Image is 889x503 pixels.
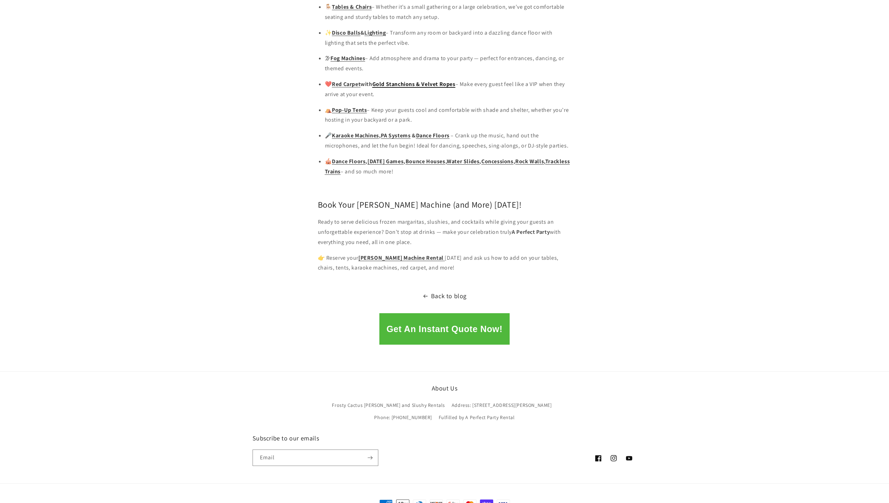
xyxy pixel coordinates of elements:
a: Fog Machines [330,55,365,62]
p: 🎤 – Crank up the music, hand out the microphones, and let the fun begin! Ideal for dancing, speec... [325,131,571,151]
input: Email [253,450,378,466]
h2: About Us [312,384,577,392]
div: v 4.0.25 [20,11,34,17]
p: ⛺️ – Keep your guests cool and comfortable with shade and shelter, whether you’re hosting in your... [325,105,571,125]
button: Subscribe [363,450,378,466]
strong: A Perfect Party [512,228,550,236]
img: tab_keywords_by_traffic_grey.svg [70,41,75,46]
img: logo_orange.svg [11,11,17,17]
h2: Book Your [PERSON_NAME] Machine (and More) [DATE]! [318,199,571,210]
a: Frosty Cactus [PERSON_NAME] and Slushy Rentals [332,401,445,411]
p: Ready to serve delicious frozen margaritas, slushies, and cocktails while giving your guests an u... [318,217,571,247]
div: Keywords by Traffic [77,41,118,46]
a: [DATE] Games [367,158,403,165]
a: Tables & Chairs [332,3,372,10]
a: Dance Floors [416,132,450,139]
img: website_grey.svg [11,18,17,24]
p: 🪑 – Whether it’s a small gathering or a large celebration, we’ve got comfortable seating and stur... [325,2,571,22]
a: [PERSON_NAME] Machine Rental [358,254,445,261]
strong: & [332,29,386,36]
div: Domain: [DOMAIN_NAME] [18,18,77,24]
strong: with [332,80,455,88]
a: Water Slides [447,158,479,165]
a: Karaoke Machines [332,132,379,139]
a: Bounce Houses [406,158,445,165]
strong: , , , , , , [325,158,570,175]
a: Gold Stanchions & Velvet Ropes [372,80,456,88]
strong: & [412,132,451,139]
p: ❤️ – Make every guest feel like a VIP when they arrive at your event. [325,79,571,100]
p: 🌫 – Add atmosphere and drama to your party — perfect for entrances, dancing, or themed events. [325,53,571,74]
h2: Subscribe to our emails [253,434,445,442]
p: ✨ – Transform any room or backyard into a dazzling dance floor with lighting that sets the perfec... [325,28,571,48]
p: 👉 Reserve your [DATE] and ask us how to add on your tables, chairs, tents, karaoke machines, red ... [318,253,571,273]
strong: [PERSON_NAME] Machine Rental [358,254,444,261]
a: Red Carpet [332,80,360,88]
a: Dance Floors [332,158,365,165]
img: tab_domain_overview_orange.svg [19,41,24,46]
div: Domain Overview [27,41,63,46]
a: Rock Walls [515,158,544,165]
a: Fulfilled by A Perfect Party Rental [439,411,515,424]
a: PA Systems [381,132,410,139]
a: Disco Balls [332,29,360,36]
strong: , [332,132,410,139]
a: Trackless Trains [325,158,570,175]
a: Concessions [481,158,513,165]
a: Phone: [PHONE_NUMBER] [374,411,432,424]
p: 🎪 – and so much more! [325,157,571,177]
a: Address: [STREET_ADDRESS][PERSON_NAME] [452,399,552,411]
button: Get An Instant Quote Now! [379,313,509,345]
a: Lighting [364,29,386,36]
a: Pop-Up Tents [332,106,367,114]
